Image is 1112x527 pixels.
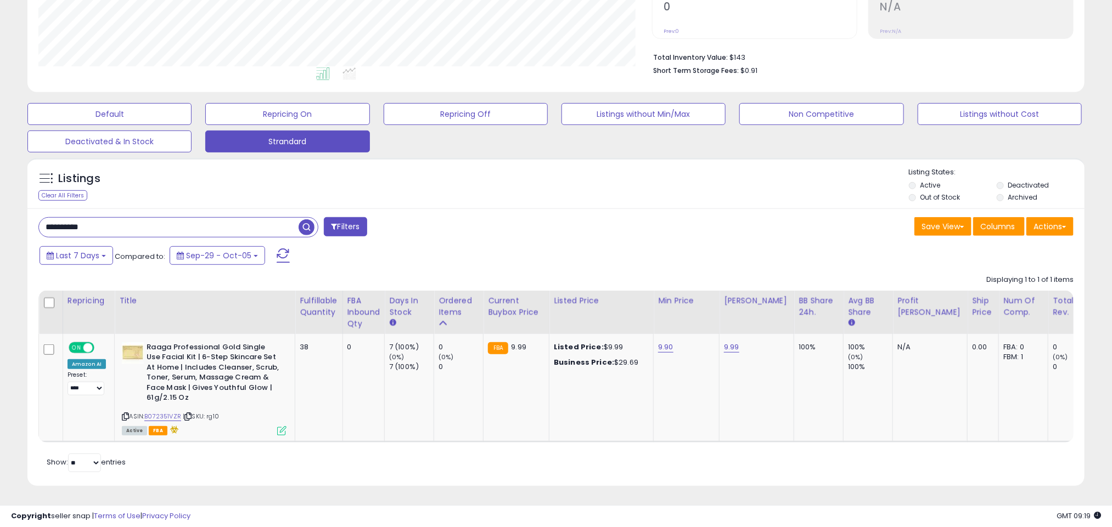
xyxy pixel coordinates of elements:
[40,246,113,265] button: Last 7 Days
[511,342,526,352] span: 9.99
[389,353,405,361] small: (0%)
[658,342,673,353] a: 9.90
[183,412,219,421] span: | SKU: rg10
[11,511,190,522] div: seller snap | |
[47,457,126,467] span: Show: entries
[973,217,1025,236] button: Columns
[389,318,396,328] small: Days In Stock.
[439,353,454,361] small: (0%)
[920,180,941,190] label: Active
[848,342,892,352] div: 100%
[144,412,181,421] a: B072351VZR
[488,342,508,354] small: FBA
[68,295,110,307] div: Repricing
[1057,511,1101,521] span: 2025-10-13 09:19 GMT
[561,103,726,125] button: Listings without Min/Max
[389,342,434,352] div: 7 (100%)
[1026,217,1074,236] button: Actions
[1053,342,1097,352] div: 0
[664,28,679,35] small: Prev: 0
[724,295,789,307] div: [PERSON_NAME]
[347,295,380,330] div: FBA inbound Qty
[1008,180,1049,190] label: Deactivated
[122,342,287,434] div: ASIN:
[27,103,192,125] button: Default
[554,342,604,352] b: Listed Price:
[94,511,141,521] a: Terms of Use
[897,342,959,352] div: N/A
[848,318,855,328] small: Avg BB Share.
[654,66,739,75] b: Short Term Storage Fees:
[205,131,369,152] button: Strandard
[439,342,483,352] div: 0
[554,295,649,307] div: Listed Price
[554,342,645,352] div: $9.99
[654,53,728,62] b: Total Inventory Value:
[654,50,1065,63] li: $143
[389,362,434,372] div: 7 (100%)
[848,362,892,372] div: 100%
[347,342,377,352] div: 0
[122,342,144,364] img: 31+lAFUXM9L._SL40_.jpg
[1053,362,1097,372] div: 0
[1008,192,1037,202] label: Archived
[115,251,165,262] span: Compared to:
[167,426,179,433] i: hazardous material
[68,371,106,395] div: Preset:
[1003,342,1040,352] div: FBA: 0
[986,275,1074,285] div: Displaying 1 to 1 of 1 items
[205,103,369,125] button: Repricing On
[1003,352,1040,362] div: FBM: 1
[119,295,290,307] div: Title
[1053,295,1093,318] div: Total Rev.
[664,1,857,15] h2: 0
[439,362,483,372] div: 0
[70,343,83,352] span: ON
[918,103,1082,125] button: Listings without Cost
[880,1,1073,15] h2: N/A
[147,342,280,406] b: Raaga Professional Gold Single Use Facial Kit | 6-Step Skincare Set At Home | Includes Cleanser, ...
[27,131,192,152] button: Deactivated & In Stock
[384,103,548,125] button: Repricing Off
[554,357,614,367] b: Business Price:
[56,250,99,261] span: Last 7 Days
[439,295,479,318] div: Ordered Items
[300,295,338,318] div: Fulfillable Quantity
[38,190,87,201] div: Clear All Filters
[658,295,715,307] div: Min Price
[58,171,100,186] h5: Listings
[68,359,106,369] div: Amazon AI
[1053,353,1068,361] small: (0%)
[980,221,1015,232] span: Columns
[739,103,903,125] button: Non Competitive
[897,295,963,318] div: Profit [PERSON_NAME]
[972,342,990,352] div: 0.00
[848,353,863,361] small: (0%)
[1003,295,1043,318] div: Num of Comp.
[149,426,167,435] span: FBA
[880,28,902,35] small: Prev: N/A
[122,426,147,435] span: All listings currently available for purchase on Amazon
[799,342,835,352] div: 100%
[909,167,1085,178] p: Listing States:
[972,295,994,318] div: Ship Price
[11,511,51,521] strong: Copyright
[142,511,190,521] a: Privacy Policy
[848,295,888,318] div: Avg BB Share
[914,217,971,236] button: Save View
[324,217,367,236] button: Filters
[300,342,334,352] div: 38
[93,343,110,352] span: OFF
[554,358,645,367] div: $29.69
[741,65,758,76] span: $0.91
[799,295,839,318] div: BB Share 24h.
[170,246,265,265] button: Sep-29 - Oct-05
[186,250,251,261] span: Sep-29 - Oct-05
[389,295,429,318] div: Days In Stock
[488,295,544,318] div: Current Buybox Price
[724,342,739,353] a: 9.99
[920,192,961,202] label: Out of Stock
